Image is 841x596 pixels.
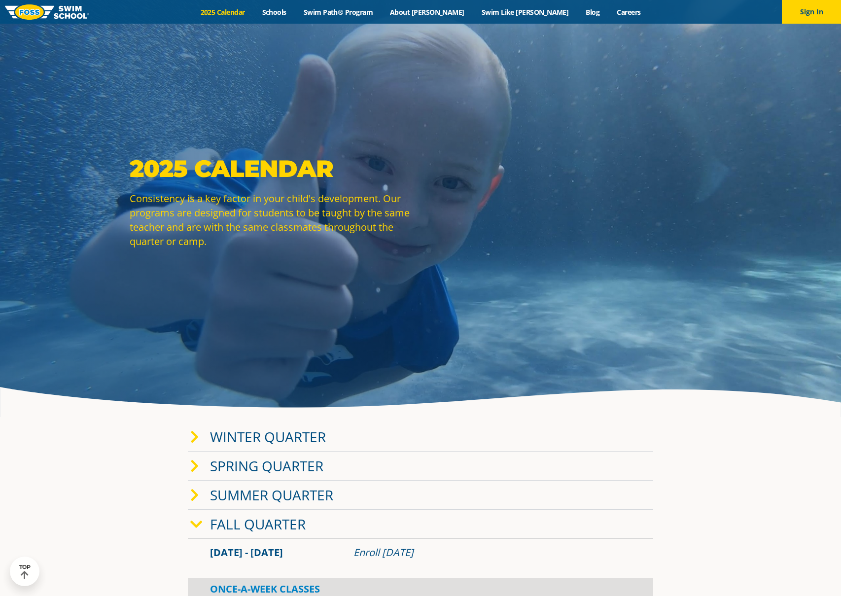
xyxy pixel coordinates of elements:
a: Schools [253,7,295,17]
span: [DATE] - [DATE] [210,546,283,559]
a: Spring Quarter [210,456,323,475]
a: Blog [577,7,608,17]
a: Careers [608,7,649,17]
a: 2025 Calendar [192,7,253,17]
div: TOP [19,564,31,579]
p: Consistency is a key factor in your child's development. Our programs are designed for students t... [130,191,416,248]
a: Fall Quarter [210,515,306,533]
strong: 2025 Calendar [130,154,333,183]
img: FOSS Swim School Logo [5,4,89,20]
a: Winter Quarter [210,427,326,446]
a: About [PERSON_NAME] [382,7,473,17]
a: Swim Path® Program [295,7,381,17]
div: Enroll [DATE] [353,546,631,560]
a: Summer Quarter [210,486,333,504]
a: Swim Like [PERSON_NAME] [473,7,577,17]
